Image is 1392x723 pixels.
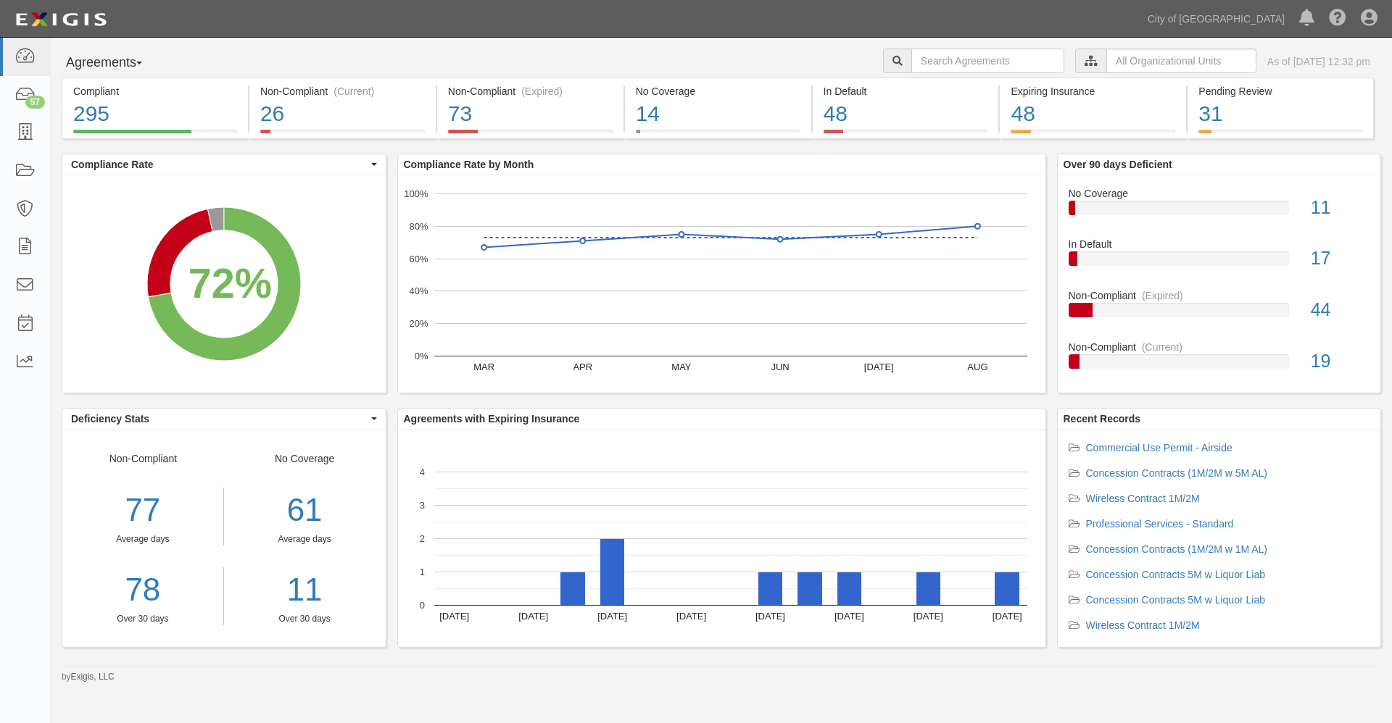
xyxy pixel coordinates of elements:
[911,49,1064,73] input: Search Agreements
[62,130,248,141] a: Compliant295
[71,157,368,172] span: Compliance Rate
[235,488,375,533] div: 61
[1058,237,1381,251] div: In Default
[1069,288,1370,340] a: Non-Compliant(Expired)44
[398,430,1045,647] svg: A chart.
[62,533,223,546] div: Average days
[1058,288,1381,303] div: Non-Compliant
[404,159,534,170] b: Compliance Rate by Month
[1086,543,1268,555] a: Concession Contracts (1M/2M w 1M AL)
[518,611,548,622] text: [DATE]
[1300,246,1380,272] div: 17
[419,533,424,544] text: 2
[398,175,1045,393] svg: A chart.
[636,84,800,99] div: No Coverage
[62,154,386,175] button: Compliance Rate
[235,613,375,625] div: Over 30 days
[62,488,223,533] div: 77
[1064,413,1141,425] b: Recent Records
[1198,99,1362,130] div: 31
[1058,186,1381,201] div: No Coverage
[834,611,863,622] text: [DATE]
[1106,49,1256,73] input: All Organizational Units
[73,99,237,130] div: 295
[1140,4,1292,33] a: City of [GEOGRAPHIC_DATA]
[1086,619,1200,631] a: Wireless Contract 1M/2M
[419,567,424,577] text: 1
[448,99,613,130] div: 73
[1086,518,1234,530] a: Professional Services - Standard
[913,611,942,622] text: [DATE]
[260,84,425,99] div: Non-Compliant (Current)
[409,221,428,232] text: 80%
[1064,159,1172,170] b: Over 90 days Deficient
[419,467,424,477] text: 4
[521,84,563,99] div: (Expired)
[62,567,223,613] a: 78
[404,188,428,199] text: 100%
[71,411,368,426] span: Deficiency Stats
[473,361,494,372] text: MAR
[636,99,800,130] div: 14
[439,611,469,622] text: [DATE]
[419,500,424,511] text: 3
[967,361,987,372] text: AUG
[25,96,45,109] div: 57
[409,285,428,296] text: 40%
[333,84,374,99] div: (Current)
[62,451,224,625] div: Non-Compliant
[62,671,115,683] small: by
[1069,237,1370,288] a: In Default17
[771,361,789,372] text: JUN
[597,611,627,622] text: [DATE]
[1267,54,1370,69] div: As of [DATE] 12:32 pm
[1142,288,1183,303] div: (Expired)
[1300,348,1380,375] div: 19
[448,84,613,99] div: Non-Compliant (Expired)
[414,351,428,361] text: 0%
[1086,442,1232,454] a: Commercial Use Permit - Airside
[1000,130,1186,141] a: Expiring Insurance48
[1300,195,1380,221] div: 11
[1086,467,1268,479] a: Concession Contracts (1M/2M w 5M AL)
[235,567,375,613] div: 11
[409,318,428,329] text: 20%
[62,613,223,625] div: Over 30 days
[409,253,428,264] text: 60%
[1300,297,1380,323] div: 44
[625,130,811,141] a: No Coverage14
[1329,10,1346,28] i: Help Center - Complianz
[249,130,436,141] a: Non-Compliant(Current)26
[1198,84,1362,99] div: Pending Review
[235,533,375,546] div: Average days
[1086,493,1200,504] a: Wireless Contract 1M/2M
[992,611,1022,622] text: [DATE]
[62,175,386,393] svg: A chart.
[71,672,115,682] a: Exigis, LLC
[1011,84,1175,99] div: Expiring Insurance
[419,600,424,611] text: 0
[573,361,592,372] text: APR
[824,99,988,130] div: 48
[1086,569,1265,580] a: Concession Contracts 5M w Liquor Liab
[755,611,784,622] text: [DATE]
[1069,340,1370,380] a: Non-Compliant(Current)19
[62,49,170,78] button: Agreements
[404,413,580,425] b: Agreements with Expiring Insurance
[260,99,425,130] div: 26
[863,361,893,372] text: [DATE]
[1069,186,1370,238] a: No Coverage11
[813,130,999,141] a: In Default48
[437,130,623,141] a: Non-Compliant(Expired)73
[188,254,272,313] div: 72%
[1058,340,1381,354] div: Non-Compliant
[73,84,237,99] div: Compliant
[824,84,988,99] div: In Default
[1011,99,1175,130] div: 48
[1142,340,1182,354] div: (Current)
[1086,594,1265,606] a: Concession Contracts 5M w Liquor Liab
